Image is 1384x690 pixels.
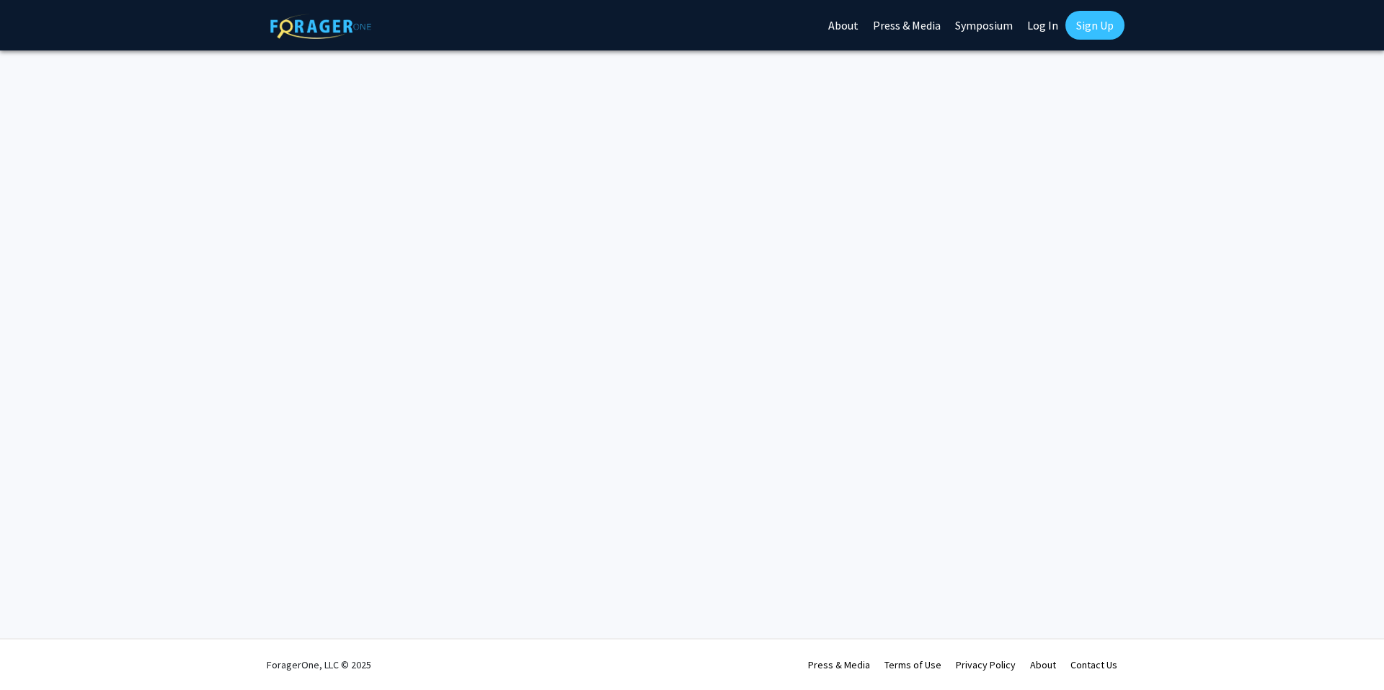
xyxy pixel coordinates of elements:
img: ForagerOne Logo [270,14,371,39]
div: ForagerOne, LLC © 2025 [267,640,371,690]
a: Press & Media [808,658,870,671]
a: About [1030,658,1056,671]
a: Privacy Policy [956,658,1016,671]
a: Contact Us [1070,658,1117,671]
a: Terms of Use [884,658,941,671]
a: Sign Up [1065,11,1124,40]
